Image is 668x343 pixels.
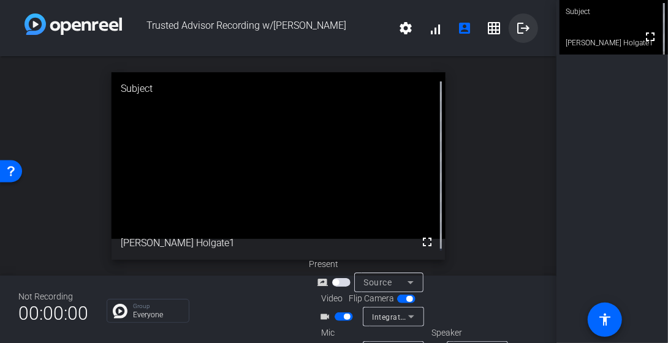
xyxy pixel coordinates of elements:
button: signal_cellular_alt [420,13,450,43]
mat-icon: fullscreen [420,235,435,249]
mat-icon: grid_on [487,21,501,36]
div: Subject [112,72,446,105]
p: Everyone [133,311,183,318]
span: Integrated Camera (30c9:0063) [373,312,486,322]
mat-icon: videocam_outline [320,309,335,324]
div: Speaker [431,326,505,339]
div: Mic [309,326,431,339]
mat-icon: accessibility [598,312,612,327]
img: white-gradient.svg [25,13,122,35]
mat-icon: logout [516,21,531,36]
span: Trusted Advisor Recording w/[PERSON_NAME] [122,13,391,43]
div: Not Recording [18,290,88,303]
mat-icon: screen_share_outline [317,275,332,290]
mat-icon: account_box [457,21,472,36]
p: Group [133,303,183,309]
span: 00:00:00 [18,298,88,328]
span: Source [364,277,392,287]
span: Flip Camera [349,292,394,305]
img: Chat Icon [113,304,127,318]
span: Video [321,292,343,305]
mat-icon: settings [398,21,413,36]
div: Present [309,258,431,271]
mat-icon: fullscreen [643,29,658,44]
